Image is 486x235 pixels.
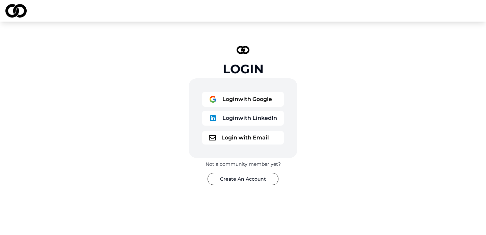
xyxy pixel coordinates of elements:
[209,135,216,140] img: logo
[202,131,284,145] button: logoLogin with Email
[202,111,284,126] button: logoLoginwith LinkedIn
[209,114,217,122] img: logo
[208,173,278,185] button: Create An Account
[5,4,27,18] img: logo
[237,46,249,54] img: logo
[209,95,217,103] img: logo
[202,92,284,107] button: logoLoginwith Google
[223,62,264,76] div: Login
[206,161,281,167] div: Not a community member yet?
